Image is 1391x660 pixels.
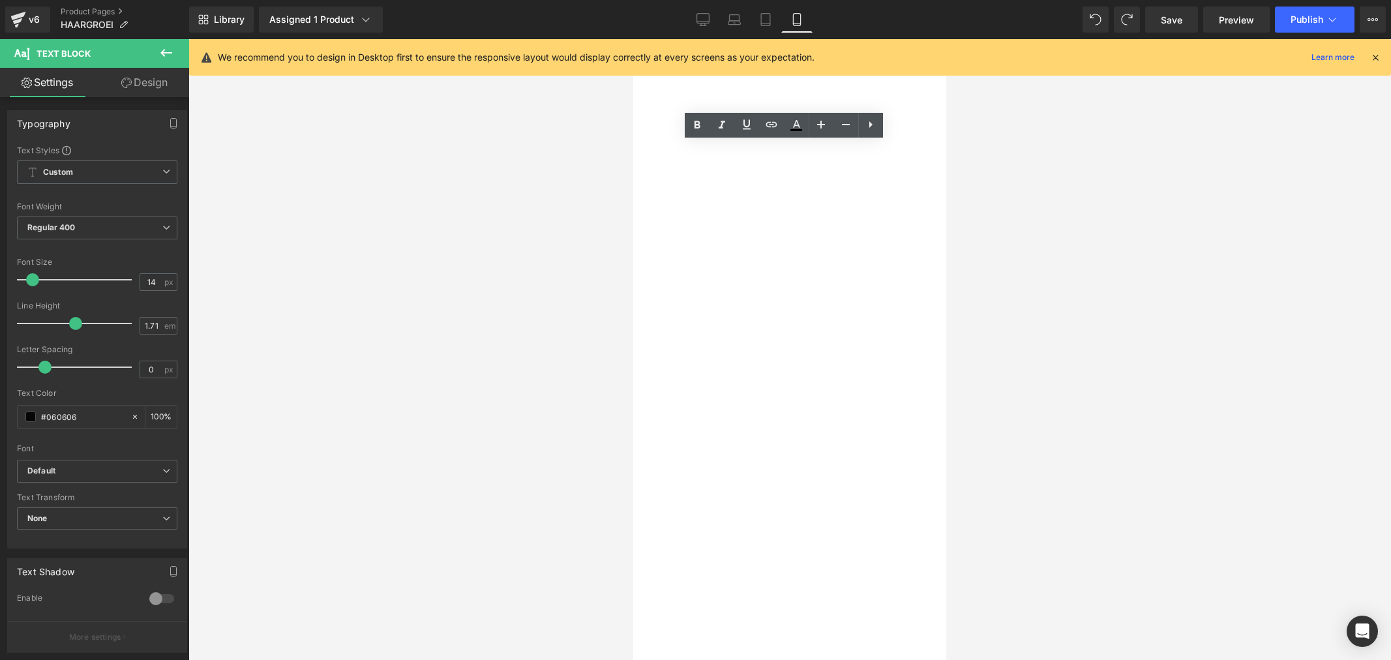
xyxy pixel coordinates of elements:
i: Default [27,466,55,477]
div: Text Color [17,389,177,398]
div: Line Height [17,301,177,310]
div: % [145,406,177,428]
span: px [164,278,175,286]
div: Text Transform [17,493,177,502]
a: Product Pages [61,7,189,17]
span: Text Block [37,48,91,59]
span: em [164,322,175,330]
div: Open Intercom Messenger [1347,616,1378,647]
a: Laptop [719,7,750,33]
input: Color [41,410,125,424]
button: Redo [1114,7,1140,33]
span: Library [214,14,245,25]
div: Font Size [17,258,177,267]
a: Mobile [781,7,813,33]
span: Save [1161,13,1182,27]
span: px [164,365,175,374]
button: Publish [1275,7,1354,33]
a: v6 [5,7,50,33]
p: We recommend you to design in Desktop first to ensure the responsive layout would display correct... [218,50,815,65]
div: Font Weight [17,202,177,211]
span: HAARGROEI [61,20,113,30]
button: Undo [1083,7,1109,33]
div: Enable [17,593,136,607]
div: Letter Spacing [17,345,177,354]
button: More [1360,7,1386,33]
a: New Library [189,7,254,33]
p: More settings [69,631,121,643]
div: Typography [17,111,70,129]
a: Learn more [1306,50,1360,65]
span: Publish [1291,14,1323,25]
a: Preview [1203,7,1270,33]
div: v6 [26,11,42,28]
b: None [27,513,48,523]
b: Custom [43,167,73,178]
div: Text Styles [17,145,177,155]
div: Assigned 1 Product [269,13,372,26]
button: More settings [8,622,187,652]
a: Desktop [687,7,719,33]
span: Preview [1219,13,1254,27]
div: Text Shadow [17,559,74,577]
b: Regular 400 [27,222,76,232]
a: Tablet [750,7,781,33]
div: Font [17,444,177,453]
a: Design [97,68,192,97]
